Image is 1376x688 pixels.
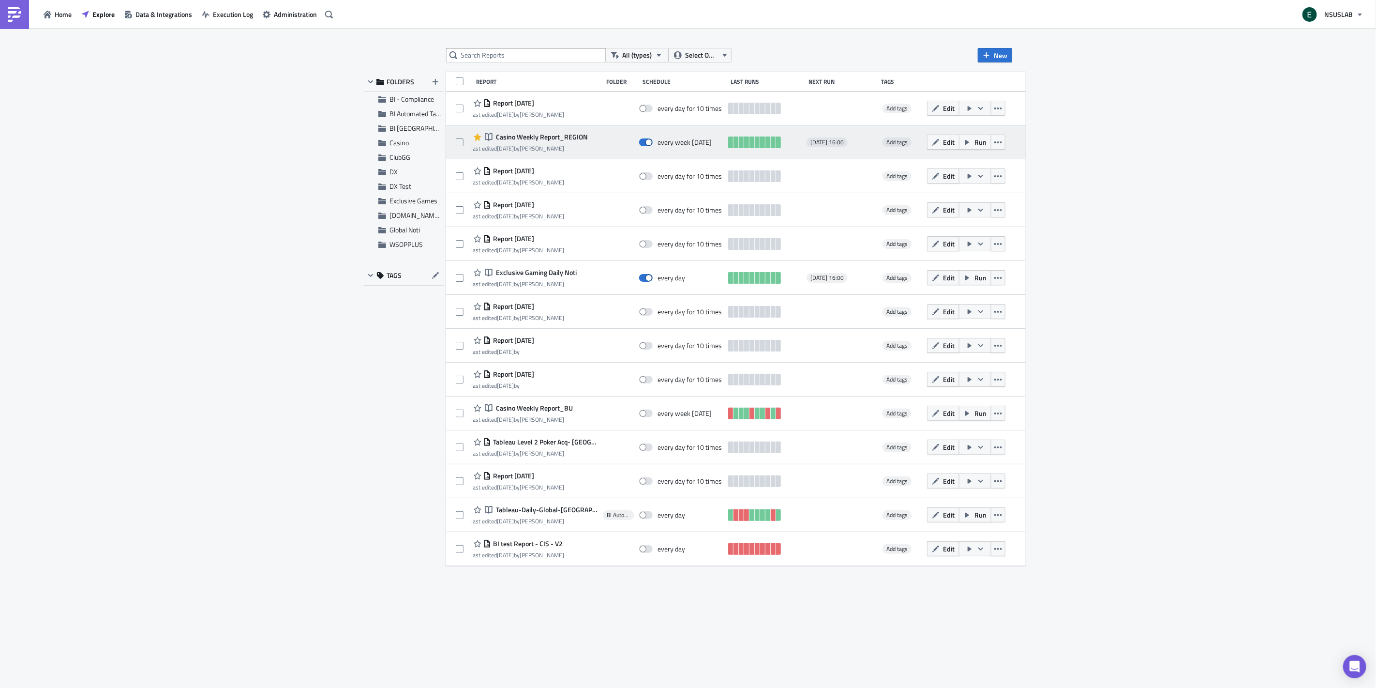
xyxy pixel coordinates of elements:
div: every day for 10 times [658,307,722,316]
button: NSUSLAB [1297,4,1369,25]
span: Tableau-Daily-Global-Canada-ON [494,505,598,514]
div: Open Intercom Messenger [1343,655,1366,678]
span: BI - Compliance [389,94,434,104]
div: last edited by [PERSON_NAME] [472,484,565,491]
span: Home [55,9,72,19]
button: Edit [927,406,959,421]
span: Add tags [882,239,912,249]
span: GGPOKER.CA Noti [389,210,454,220]
span: Report 2025-04-17 [491,370,535,379]
time: 2025-04-30T01:58:19Z [497,245,514,255]
span: Edit [943,476,955,486]
span: Add tags [882,171,912,181]
span: Report 2025-05-02 [491,167,535,175]
span: Add tags [886,510,908,520]
div: every day for 10 times [658,477,722,486]
span: Edit [943,442,955,452]
span: Casino Weekly Report_REGION [494,133,588,141]
button: Run [959,270,991,285]
img: Avatar [1301,6,1318,23]
span: Add tags [882,273,912,283]
span: [DATE] 16:00 [810,274,844,282]
button: Edit [927,202,959,217]
div: every day for 10 times [658,341,722,350]
div: last edited by [PERSON_NAME] [472,551,565,559]
span: Add tags [886,307,908,316]
span: Edit [943,510,955,520]
button: Edit [927,507,959,522]
div: every day [658,511,685,520]
time: 2024-12-23T05:47:29Z [497,483,514,492]
div: last edited by [PERSON_NAME] [472,246,565,254]
div: every day for 10 times [658,172,722,181]
button: Edit [927,338,959,353]
span: Report 2025-04-30 [491,234,535,243]
span: Add tags [886,273,908,282]
span: Report 2025-04-17 [491,336,535,345]
span: Run [974,273,987,283]
span: Add tags [882,104,912,113]
span: Add tags [886,443,908,452]
span: Run [974,137,987,147]
span: ClubGG [389,152,410,162]
span: BI Automated Tableau Reporting [389,108,480,119]
div: last edited by [PERSON_NAME] [472,145,588,152]
span: Tableau Level 2 Poker Acq- Ontario [491,438,598,446]
span: NSUSLAB [1324,9,1353,19]
span: Report 2025-07-08 [491,99,535,107]
span: TAGS [387,271,402,280]
span: Add tags [886,544,908,553]
div: every week on Monday [658,409,712,418]
button: All (types) [606,48,669,62]
span: Add tags [882,443,912,452]
span: Casino [389,138,409,148]
span: New [994,50,1007,61]
span: Add tags [882,138,912,147]
button: Edit [927,135,959,150]
span: Exclusive Games [389,196,437,206]
div: last edited by [PERSON_NAME] [472,518,598,525]
div: Last Runs [731,78,804,85]
span: Edit [943,171,955,181]
span: Edit [943,374,955,384]
input: Search Reports [446,48,606,62]
span: Edit [943,103,955,113]
span: WSOPPLUS [389,239,423,249]
button: Edit [927,474,959,489]
span: Add tags [886,205,908,214]
span: Add tags [882,544,912,554]
button: Edit [927,372,959,387]
span: Report 2025-05-02 [491,200,535,209]
span: DX Test [389,181,411,191]
span: Edit [943,544,955,554]
div: every day for 10 times [658,240,722,248]
span: Edit [943,273,955,283]
span: Add tags [886,409,908,418]
span: FOLDERS [387,77,414,86]
a: Explore [76,7,120,22]
span: Edit [943,340,955,351]
time: 2024-12-27T15:20:57Z [497,449,514,458]
button: Administration [258,7,322,22]
div: Schedule [643,78,726,85]
span: Add tags [886,239,908,248]
div: last edited by [PERSON_NAME] [472,314,565,321]
div: Tags [881,78,923,85]
span: Add tags [882,409,912,418]
span: Edit [943,137,955,147]
div: every day for 10 times [658,206,722,214]
div: every day for 10 times [658,443,722,452]
span: Report 2025-04-22 [491,302,535,311]
span: Add tags [886,104,908,113]
span: Edit [943,306,955,317]
button: Run [959,135,991,150]
time: 2025-04-17T09:39:37Z [497,381,514,390]
span: [DATE] 16:00 [810,138,844,146]
button: Edit [927,270,959,285]
button: Edit [927,541,959,556]
time: 2025-07-31T08:29:08Z [497,279,514,289]
span: Explore [92,9,115,19]
button: Home [39,7,76,22]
